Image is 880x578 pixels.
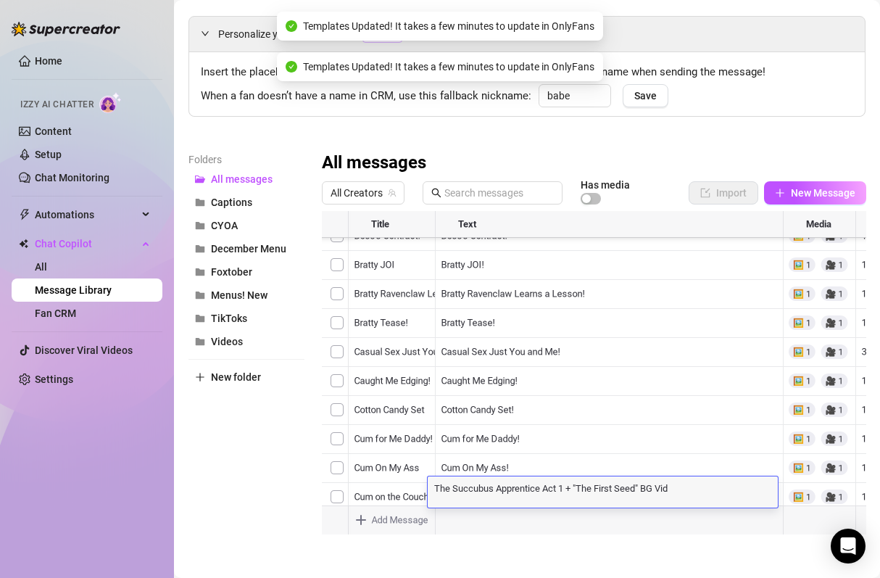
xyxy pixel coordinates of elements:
[689,181,758,205] button: Import
[188,284,304,307] button: Menus! New
[322,152,426,175] h3: All messages
[35,55,62,67] a: Home
[188,260,304,284] button: Foxtober
[286,61,297,73] span: check-circle
[431,188,441,198] span: search
[211,371,261,383] span: New folder
[35,284,112,296] a: Message Library
[195,197,205,207] span: folder
[581,181,630,189] article: Has media
[20,98,94,112] span: Izzy AI Chatter
[99,92,122,113] img: AI Chatter
[35,344,133,356] a: Discover Viral Videos
[35,232,138,255] span: Chat Copilot
[12,22,120,36] img: logo-BBDzfeDw.svg
[188,307,304,330] button: TikToks
[201,88,531,105] span: When a fan doesn’t have a name in CRM, use this fallback nickname:
[211,197,252,208] span: Captions
[331,182,396,204] span: All Creators
[634,90,657,102] span: Save
[211,266,252,278] span: Foxtober
[35,307,76,319] a: Fan CRM
[791,187,855,199] span: New Message
[35,373,73,385] a: Settings
[19,209,30,220] span: thunderbolt
[195,337,205,347] span: folder
[188,168,304,191] button: All messages
[211,313,247,324] span: TikToks
[188,330,304,353] button: Videos
[303,59,594,75] span: Templates Updated! It takes a few minutes to update in OnlyFans
[195,244,205,254] span: folder
[188,237,304,260] button: December Menu
[775,188,785,198] span: plus
[764,181,866,205] button: New Message
[188,191,304,214] button: Captions
[195,174,205,184] span: folder-open
[201,29,209,38] span: expanded
[211,220,238,231] span: CYOA
[35,125,72,137] a: Content
[188,152,304,168] article: Folders
[195,220,205,231] span: folder
[211,243,286,255] span: December Menu
[19,239,28,249] img: Chat Copilot
[303,18,594,34] span: Templates Updated! It takes a few minutes to update in OnlyFans
[211,289,267,301] span: Menus! New
[444,185,554,201] input: Search messages
[211,173,273,185] span: All messages
[201,64,853,81] span: Insert the placeholder in your message to replace it with the fan’s first name when sending the m...
[211,336,243,347] span: Videos
[388,189,397,197] span: team
[195,267,205,277] span: folder
[35,261,47,273] a: All
[218,26,853,43] span: Personalize your messages with
[195,290,205,300] span: folder
[35,172,109,183] a: Chat Monitoring
[195,372,205,382] span: plus
[189,17,865,51] div: Personalize your messages with{name}
[188,366,304,389] button: New folder
[188,214,304,237] button: CYOA
[35,149,62,160] a: Setup
[831,529,866,563] div: Open Intercom Messenger
[428,481,778,494] textarea: The Succubus Apprentice Act 1 + "The First Seed" BG Vid
[195,313,205,323] span: folder
[286,20,297,32] span: check-circle
[623,84,668,107] button: Save
[35,203,138,226] span: Automations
